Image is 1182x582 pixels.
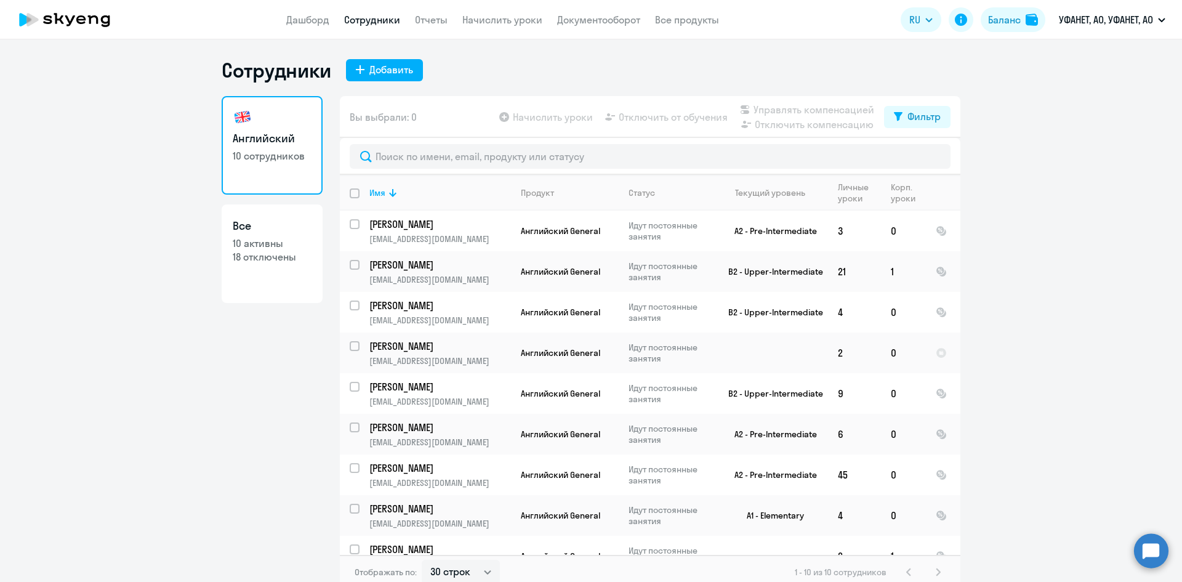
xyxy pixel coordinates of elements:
a: [PERSON_NAME] [369,502,510,515]
a: [PERSON_NAME] [369,217,510,231]
a: [PERSON_NAME] [369,339,510,353]
td: 1 [881,536,926,576]
span: Английский General [521,307,600,318]
td: 6 [828,414,881,455]
p: Идут постоянные занятия [629,382,713,405]
div: Фильтр [907,109,941,124]
td: A2 - Pre-Intermediate [714,414,828,455]
p: Идут постоянные занятия [629,504,713,527]
p: [PERSON_NAME] [369,299,509,312]
td: A2 - Pre-Intermediate [714,211,828,251]
p: Идут постоянные занятия [629,220,713,242]
td: B2 - Upper-Intermediate [714,251,828,292]
td: 1 [881,251,926,292]
span: Английский General [521,429,600,440]
div: Продукт [521,187,618,198]
a: [PERSON_NAME] [369,461,510,475]
span: Английский General [521,388,600,399]
span: Английский General [521,469,600,480]
p: [PERSON_NAME] [369,543,509,556]
p: Идут постоянные занятия [629,342,713,364]
div: Имя [369,187,510,198]
a: Балансbalance [981,7,1045,32]
td: A1 - Elementary [714,495,828,536]
p: [EMAIL_ADDRESS][DOMAIN_NAME] [369,274,510,285]
div: Корп. уроки [891,182,925,204]
p: [PERSON_NAME] [369,502,509,515]
a: Дашборд [286,14,329,26]
p: [EMAIL_ADDRESS][DOMAIN_NAME] [369,477,510,488]
a: Сотрудники [344,14,400,26]
a: Отчеты [415,14,448,26]
td: 3 [828,211,881,251]
span: RU [909,12,920,27]
div: Личные уроки [838,182,872,204]
td: 2 [828,536,881,576]
div: Текущий уровень [723,187,827,198]
div: Баланс [988,12,1021,27]
img: balance [1026,14,1038,26]
span: Английский General [521,347,600,358]
p: 18 отключены [233,250,312,264]
p: [EMAIL_ADDRESS][DOMAIN_NAME] [369,437,510,448]
div: Статус [629,187,655,198]
a: Документооборот [557,14,640,26]
p: [PERSON_NAME] [369,461,509,475]
button: УФАНЕТ, АО, УФАНЕТ, АО [1053,5,1172,34]
td: 4 [828,292,881,333]
td: 0 [881,211,926,251]
td: 2 [828,333,881,373]
a: Все продукты [655,14,719,26]
p: [EMAIL_ADDRESS][DOMAIN_NAME] [369,233,510,245]
td: B2 - Upper-Intermediate [714,373,828,414]
img: english [233,107,252,127]
td: 21 [828,251,881,292]
div: Добавить [369,62,413,77]
p: [PERSON_NAME] [369,258,509,272]
p: [EMAIL_ADDRESS][DOMAIN_NAME] [369,355,510,366]
div: Статус [629,187,713,198]
a: [PERSON_NAME] [369,421,510,434]
td: A2 - Pre-Intermediate [714,455,828,495]
td: 45 [828,455,881,495]
p: Идут постоянные занятия [629,301,713,323]
h3: Английский [233,131,312,147]
input: Поиск по имени, email, продукту или статусу [350,144,951,169]
td: B2 - Upper-Intermediate [714,292,828,333]
span: Английский General [521,551,600,562]
span: 1 - 10 из 10 сотрудников [795,567,886,578]
p: [PERSON_NAME] [369,339,509,353]
p: [PERSON_NAME] [369,380,509,394]
a: [PERSON_NAME] [369,543,510,556]
p: [EMAIL_ADDRESS][DOMAIN_NAME] [369,518,510,529]
div: Личные уроки [838,182,880,204]
td: 0 [881,333,926,373]
td: 4 [828,495,881,536]
a: Начислить уроки [462,14,542,26]
a: [PERSON_NAME] [369,380,510,394]
td: 0 [881,373,926,414]
p: [EMAIL_ADDRESS][DOMAIN_NAME] [369,315,510,326]
td: 0 [881,495,926,536]
div: Продукт [521,187,554,198]
h3: Все [233,218,312,234]
p: Идут постоянные занятия [629,464,713,486]
td: 0 [881,455,926,495]
p: [PERSON_NAME] [369,421,509,434]
span: Английский General [521,266,600,277]
p: Идут постоянные занятия [629,423,713,445]
span: Английский General [521,510,600,521]
td: 9 [828,373,881,414]
p: УФАНЕТ, АО, УФАНЕТ, АО [1059,12,1153,27]
p: Идут постоянные занятия [629,261,713,283]
a: [PERSON_NAME] [369,258,510,272]
span: Отображать по: [355,567,417,578]
p: 10 активны [233,236,312,250]
button: Добавить [346,59,423,81]
a: Все10 активны18 отключены [222,204,323,303]
p: 10 сотрудников [233,149,312,163]
div: Корп. уроки [891,182,917,204]
button: RU [901,7,941,32]
span: Вы выбрали: 0 [350,110,417,124]
div: Текущий уровень [735,187,805,198]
